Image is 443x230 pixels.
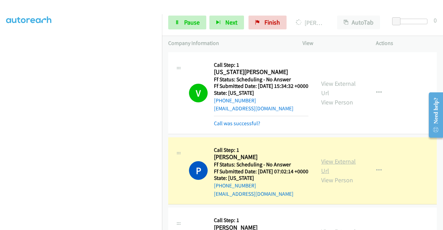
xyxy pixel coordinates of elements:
a: Finish [248,16,287,29]
a: [PHONE_NUMBER] [214,182,256,189]
div: 0 [434,16,437,25]
h5: Ff Status: Scheduling - No Answer [214,161,308,168]
h5: Ff Status: Scheduling - No Answer [214,76,308,83]
a: View External Url [321,157,356,175]
h2: [US_STATE][PERSON_NAME] [214,68,306,76]
span: Pause [184,18,200,26]
p: Company Information [168,39,290,47]
h5: State: [US_STATE] [214,90,308,96]
h2: [PERSON_NAME] [214,153,306,161]
a: [PHONE_NUMBER] [214,97,256,104]
h5: Ff Submitted Date: [DATE] 15:34:32 +0000 [214,83,308,90]
a: Call was successful? [214,120,260,127]
h1: V [189,84,208,102]
p: [PERSON_NAME] [296,18,325,27]
a: View Person [321,176,353,184]
a: Pause [168,16,206,29]
a: [EMAIL_ADDRESS][DOMAIN_NAME] [214,105,293,112]
p: View [302,39,363,47]
button: AutoTab [337,16,380,29]
h5: Ff Submitted Date: [DATE] 07:02:14 +0000 [214,168,308,175]
h5: Call Step: 1 [214,62,308,68]
h5: Call Step: 1 [214,217,308,224]
a: View Person [321,98,353,106]
span: Next [225,18,237,26]
h5: State: [US_STATE] [214,175,308,182]
h1: P [189,161,208,180]
p: Actions [376,39,437,47]
div: Delay between calls (in seconds) [396,19,427,24]
span: Finish [264,18,280,26]
button: Next [209,16,244,29]
iframe: Resource Center [423,88,443,142]
a: [EMAIL_ADDRESS][DOMAIN_NAME] [214,191,293,197]
h5: Call Step: 1 [214,147,308,154]
a: View External Url [321,80,356,97]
